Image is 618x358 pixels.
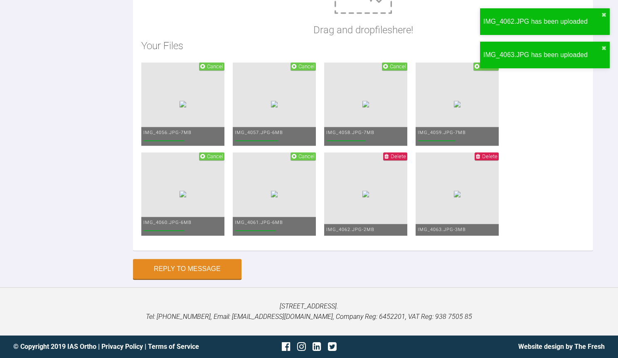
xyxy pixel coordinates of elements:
[390,63,406,70] span: Cancel
[141,38,585,54] h2: Your Files
[391,153,406,159] span: Delete
[483,16,601,27] div: IMG_4062.JPG has been uploaded
[298,153,315,159] span: Cancel
[180,191,186,197] img: 9bd776c8-22c5-4c04-8f84-99eaf80f5a9f
[518,343,605,351] a: Website design by The Fresh
[101,343,143,351] a: Privacy Policy
[362,101,369,107] img: f03fb756-35da-42fc-86d7-b84edeb5a348
[143,130,192,135] span: IMG_4056.JPG - 7MB
[454,101,460,107] img: f2eb9bb7-28e2-46fe-ac03-becc1486135d
[418,227,466,232] span: IMG_4063.JPG - 3MB
[133,259,241,279] button: Reply to Message
[271,101,278,107] img: 63244eb2-c30b-428f-ba85-2a0db68cb53a
[207,63,223,70] span: Cancel
[326,130,374,135] span: IMG_4058.JPG - 7MB
[298,63,315,70] span: Cancel
[601,45,606,52] button: close
[13,341,210,352] div: © Copyright 2019 IAS Ortho | |
[362,191,369,197] img: d550040c-864b-48d9-a785-59701417d627
[180,101,186,107] img: c2639850-f1fa-4bc3-b8a8-edb0a285bfe5
[483,50,601,60] div: IMG_4063.JPG has been uploaded
[418,130,466,135] span: IMG_4059.JPG - 7MB
[313,22,413,38] p: Drag and drop files here!
[326,227,374,232] span: IMG_4062.JPG - 2MB
[148,343,199,351] a: Terms of Service
[235,130,283,135] span: IMG_4057.JPG - 6MB
[454,191,460,197] img: 1e46882a-fc84-4ebc-bee0-1dc0f469fa2d
[143,220,192,225] span: IMG_4060.JPG - 6MB
[207,153,223,159] span: Cancel
[13,301,605,322] p: [STREET_ADDRESS]. Tel: [PHONE_NUMBER], Email: [EMAIL_ADDRESS][DOMAIN_NAME], Company Reg: 6452201,...
[601,12,606,18] button: close
[482,153,497,159] span: Delete
[271,191,278,197] img: 37aed21f-e005-4a8a-b2ba-6fda9a86a951
[235,220,283,225] span: IMG_4061.JPG - 6MB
